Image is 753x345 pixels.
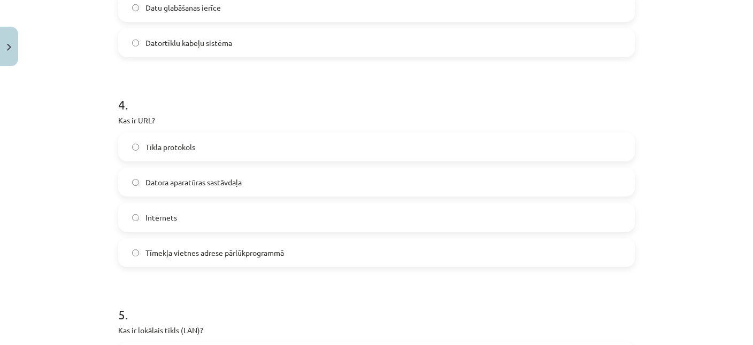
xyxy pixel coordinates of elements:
span: Datu glabāšanas ierīce [145,2,221,13]
img: icon-close-lesson-0947bae3869378f0d4975bcd49f059093ad1ed9edebbc8119c70593378902aed.svg [7,44,11,51]
input: Datu glabāšanas ierīce [132,4,139,11]
span: Internets [145,212,177,223]
h1: 5 . [118,288,635,322]
span: Datora aparatūras sastāvdaļa [145,177,242,188]
input: Tīkla protokols [132,144,139,151]
input: Datortīklu kabeļu sistēma [132,40,139,46]
h1: 4 . [118,79,635,112]
p: Kas ir lokālais tīkls (LAN)? [118,325,635,336]
p: Kas ir URL? [118,115,635,126]
input: Tīmekļa vietnes adrese pārlūkprogrammā [132,249,139,256]
input: Datora aparatūras sastāvdaļa [132,179,139,186]
span: Tīkla protokols [145,142,195,153]
span: Datortīklu kabeļu sistēma [145,37,232,49]
input: Internets [132,214,139,221]
span: Tīmekļa vietnes adrese pārlūkprogrammā [145,247,284,258]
